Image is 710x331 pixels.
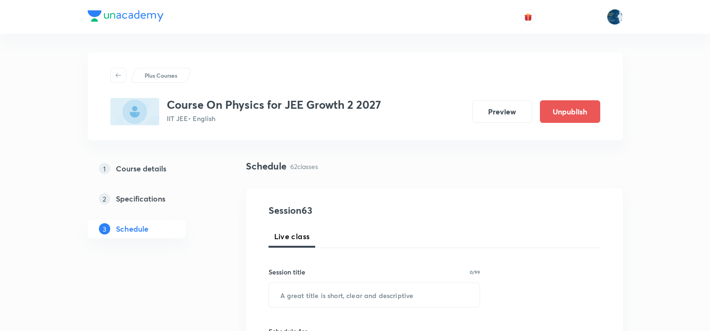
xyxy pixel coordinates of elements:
[88,10,163,24] a: Company Logo
[145,71,177,80] p: Plus Courses
[274,231,310,242] span: Live class
[99,163,110,174] p: 1
[116,223,148,234] h5: Schedule
[269,283,480,307] input: A great title is short, clear and descriptive
[607,9,623,25] img: Lokeshwar Chiluveru
[99,223,110,234] p: 3
[116,163,166,174] h5: Course details
[88,189,216,208] a: 2Specifications
[540,100,600,123] button: Unpublish
[470,270,480,274] p: 0/99
[269,267,305,277] h6: Session title
[110,98,159,125] img: 0DAAD396-729E-4318-9576-FBDCF5150D82_plus.png
[116,193,165,204] h5: Specifications
[167,98,381,112] h3: Course On Physics for JEE Growth 2 2027
[472,100,532,123] button: Preview
[88,10,163,22] img: Company Logo
[269,203,441,218] h4: Session 63
[521,9,536,24] button: avatar
[167,113,381,123] p: IIT JEE • English
[246,159,286,173] h4: Schedule
[88,159,216,178] a: 1Course details
[99,193,110,204] p: 2
[524,13,532,21] img: avatar
[290,161,318,171] p: 62 classes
